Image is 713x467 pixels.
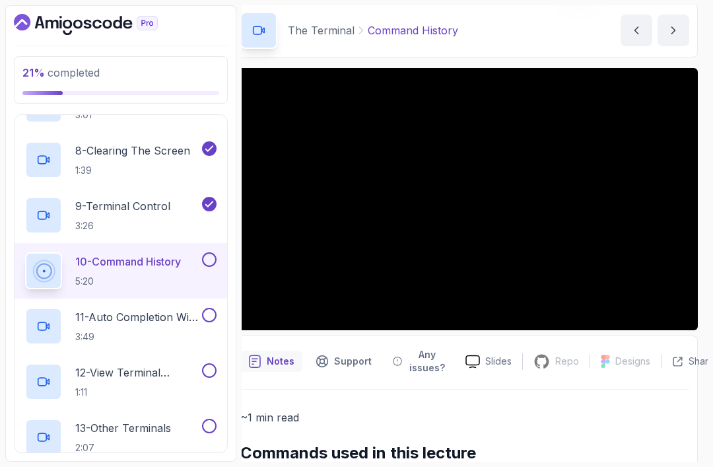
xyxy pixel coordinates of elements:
p: 1:11 [75,386,199,399]
a: Slides [455,355,522,369]
button: 11-Auto Completion With Tab3:49 [25,308,217,345]
button: 8-Clearing The Screen1:39 [25,141,217,178]
span: 21 % [22,66,45,79]
p: Command History [368,22,458,38]
button: next content [658,15,689,46]
p: 9 - Terminal Control [75,198,170,214]
p: 1:39 [75,164,190,177]
p: 2:07 [75,441,171,454]
p: Notes [267,355,294,368]
p: Any issues? [407,348,447,375]
a: Dashboard [14,14,188,35]
p: 12 - View Terminal Keyboard Shortcuts [75,365,199,380]
p: Slides [485,355,512,368]
button: 10-Command History5:20 [25,252,217,289]
h2: Commands used in this lecture [240,443,689,464]
button: 12-View Terminal Keyboard Shortcuts1:11 [25,363,217,400]
p: 3:26 [75,219,170,233]
p: 11 - Auto Completion With Tab [75,309,199,325]
button: Feedback button [385,344,455,378]
p: 3:01 [75,108,162,122]
p: 8 - Clearing The Screen [75,143,190,159]
p: 5:20 [75,275,181,288]
p: 3:49 [75,330,199,343]
button: 13-Other Terminals2:07 [25,419,217,456]
p: Repo [555,355,579,368]
p: Support [334,355,372,368]
span: completed [22,66,100,79]
button: notes button [240,344,302,378]
p: 13 - Other Terminals [75,420,171,436]
button: Support button [308,344,380,378]
p: ~1 min read [240,408,689,427]
button: 9-Terminal Control3:26 [25,197,217,234]
p: Designs [615,355,650,368]
iframe: 11 - Command History [232,68,698,330]
p: The Terminal [288,22,355,38]
p: 10 - Command History [75,254,181,269]
button: previous content [621,15,652,46]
